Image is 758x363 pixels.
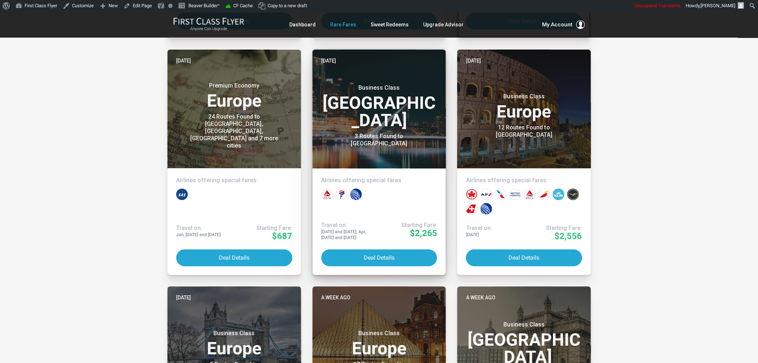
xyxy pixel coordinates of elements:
[173,17,244,32] a: First Class FlyerAnyone Can Upgrade
[334,330,424,337] small: Business Class
[479,321,569,328] small: Business Class
[480,188,492,200] div: Air France
[167,50,301,275] a: [DATE]Premium EconomyEurope24 Routes Found to [GEOGRAPHIC_DATA], [GEOGRAPHIC_DATA], [GEOGRAPHIC_D...
[542,20,585,29] button: My Account
[321,177,437,184] h4: Airlines offering special fares:
[350,188,362,200] div: United
[176,82,292,110] h3: Europe
[466,188,477,200] div: Air Canada
[700,3,735,8] span: [PERSON_NAME]
[176,57,191,65] time: [DATE]
[321,249,437,266] button: Deal Details
[336,188,347,200] div: LATAM
[176,249,292,266] button: Deal Details
[321,188,333,200] div: Delta Airlines
[509,188,521,200] div: British Airways
[176,294,191,302] time: [DATE]
[634,3,680,8] span: Unsuspend Transients
[189,330,279,337] small: Business Class
[189,113,279,149] div: 24 Routes Found to [GEOGRAPHIC_DATA], [GEOGRAPHIC_DATA], [GEOGRAPHIC_DATA] and 7 more cities
[466,93,582,120] h3: Europe
[479,93,569,100] small: Business Class
[321,294,350,302] time: A week ago
[466,177,582,184] h4: Airlines offering special fares:
[173,17,244,25] img: First Class Flyer
[334,133,424,147] div: 3 Routes Found to [GEOGRAPHIC_DATA]
[457,50,591,275] a: [DATE]Business ClassEurope12 Routes Found to [GEOGRAPHIC_DATA]Airlines offering special fares:Tra...
[334,84,424,91] small: Business Class
[176,330,292,357] h3: Europe
[480,203,492,214] div: United
[538,188,550,200] div: Iberia
[495,188,506,200] div: American Airlines
[466,294,495,302] time: A week ago
[423,18,464,31] a: Upgrade Advisor
[173,26,244,31] small: Anyone Can Upgrade
[524,188,535,200] div: Delta Airlines
[189,82,279,89] small: Premium Economy
[466,249,582,266] button: Deal Details
[371,18,409,31] a: Sweet Redeems
[466,57,481,65] time: [DATE]
[321,330,437,357] h3: Europe
[567,188,579,200] div: Lufthansa
[553,188,564,200] div: KLM
[542,20,572,29] span: My Account
[479,124,569,138] div: 12 Routes Found to [GEOGRAPHIC_DATA]
[176,177,292,184] h4: Airlines offering special fares:
[218,1,220,9] span: •
[466,203,477,214] div: Swiss
[289,18,316,31] a: Dashboard
[176,188,188,200] div: Scandinavian - SAS
[330,18,356,31] a: Rare Fares
[312,50,446,275] a: [DATE]Business Class[GEOGRAPHIC_DATA]3 Routes Found to [GEOGRAPHIC_DATA]Airlines offering special...
[321,84,437,129] h3: [GEOGRAPHIC_DATA]
[321,57,336,65] time: [DATE]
